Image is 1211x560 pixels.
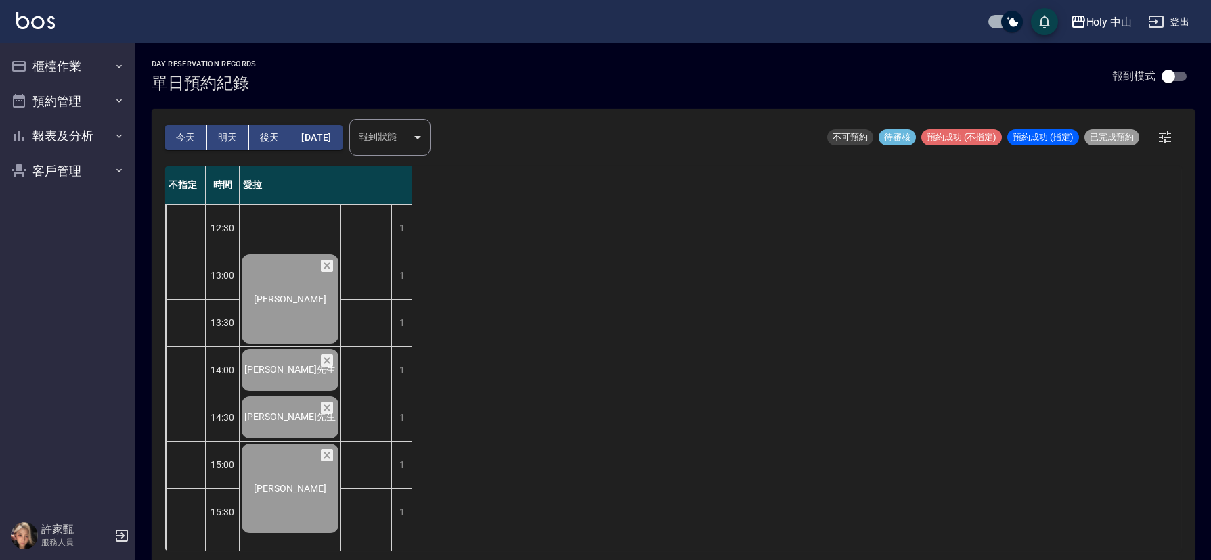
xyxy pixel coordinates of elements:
[1031,8,1058,35] button: save
[251,483,329,494] span: [PERSON_NAME]
[206,346,240,394] div: 14:00
[152,60,257,68] h2: day Reservation records
[5,118,130,154] button: 報表及分析
[5,84,130,119] button: 預約管理
[165,125,207,150] button: 今天
[290,125,342,150] button: [DATE]
[391,300,412,346] div: 1
[11,522,38,549] img: Person
[1084,131,1139,143] span: 已完成預約
[41,523,110,536] h5: 許家甄
[391,489,412,536] div: 1
[41,536,110,549] p: 服務人員
[240,166,412,204] div: 愛拉
[16,12,55,29] img: Logo
[391,252,412,299] div: 1
[5,49,130,84] button: 櫃檯作業
[1143,9,1195,34] button: 登出
[391,347,412,394] div: 1
[249,125,291,150] button: 後天
[206,166,240,204] div: 時間
[827,131,873,143] span: 不可預約
[207,125,249,150] button: 明天
[879,131,916,143] span: 待審核
[5,154,130,189] button: 客戶管理
[206,488,240,536] div: 15:30
[206,394,240,441] div: 14:30
[206,204,240,252] div: 12:30
[391,394,412,441] div: 1
[152,74,257,93] h3: 單日預約紀錄
[1007,131,1079,143] span: 預約成功 (指定)
[391,205,412,252] div: 1
[251,294,329,304] span: [PERSON_NAME]
[206,299,240,346] div: 13:30
[206,441,240,488] div: 15:00
[391,442,412,488] div: 1
[206,252,240,299] div: 13:00
[921,131,1002,143] span: 預約成功 (不指定)
[242,411,338,423] span: [PERSON_NAME]先生
[1086,14,1132,30] div: Holy 中山
[1065,8,1138,36] button: Holy 中山
[165,166,206,204] div: 不指定
[242,364,338,376] span: [PERSON_NAME]先生
[1112,69,1155,83] p: 報到模式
